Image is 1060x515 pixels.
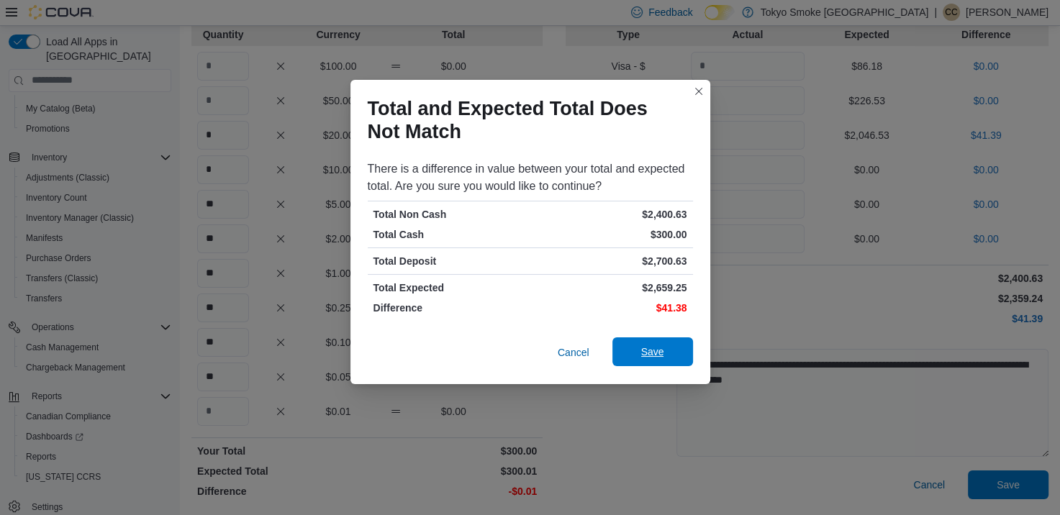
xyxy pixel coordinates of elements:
[368,160,693,195] div: There is a difference in value between your total and expected total. Are you sure you would like...
[373,301,527,315] p: Difference
[641,345,664,359] span: Save
[373,281,527,295] p: Total Expected
[533,227,687,242] p: $300.00
[533,254,687,268] p: $2,700.63
[373,207,527,222] p: Total Non Cash
[373,227,527,242] p: Total Cash
[533,281,687,295] p: $2,659.25
[373,254,527,268] p: Total Deposit
[552,338,595,367] button: Cancel
[690,83,707,100] button: Closes this modal window
[533,301,687,315] p: $41.38
[368,97,681,143] h1: Total and Expected Total Does Not Match
[533,207,687,222] p: $2,400.63
[612,337,693,366] button: Save
[558,345,589,360] span: Cancel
